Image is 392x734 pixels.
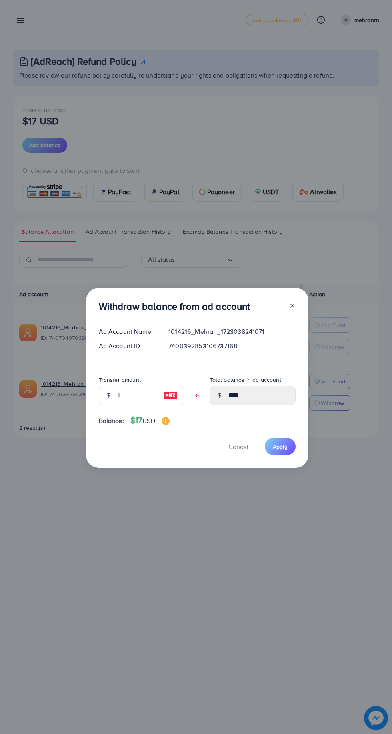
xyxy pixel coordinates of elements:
[99,301,250,312] h3: Withdraw balance from ad account
[218,438,258,455] button: Cancel
[162,327,302,336] div: 1014216_Mehran_1723038241071
[162,341,302,351] div: 7400392853106737168
[210,376,281,384] label: Total balance in ad account
[163,391,178,400] img: image
[273,443,288,451] span: Apply
[130,415,170,425] h4: $17
[92,327,162,336] div: Ad Account Name
[142,416,155,425] span: USD
[228,442,248,451] span: Cancel
[99,416,124,425] span: Balance:
[162,417,170,425] img: image
[265,438,296,455] button: Apply
[92,341,162,351] div: Ad Account ID
[99,376,141,384] label: Transfer amount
